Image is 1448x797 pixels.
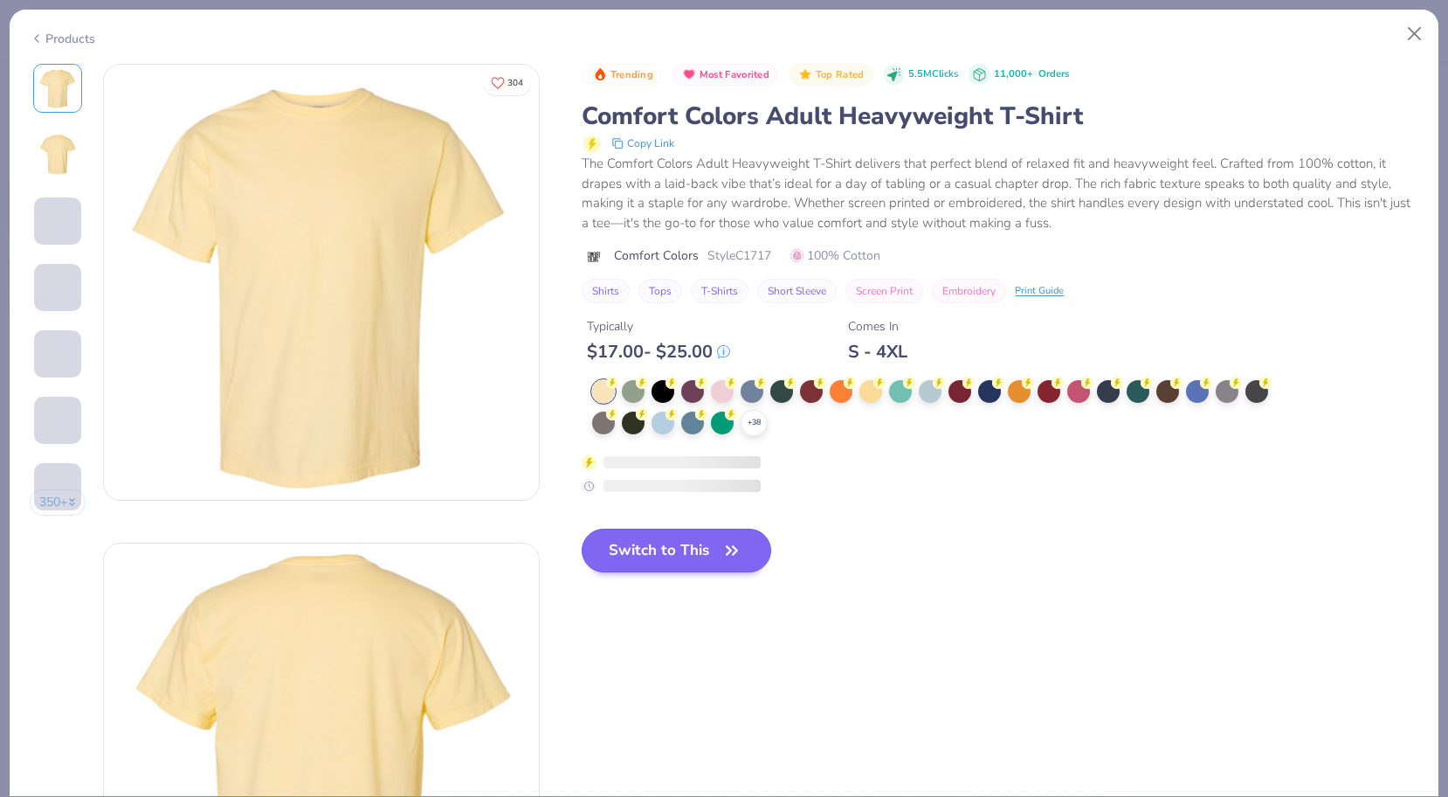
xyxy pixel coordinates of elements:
button: Close [1398,17,1431,51]
img: Trending sort [593,67,607,81]
div: Comes In [848,317,907,336]
span: Top Rated [816,70,865,80]
img: User generated content [34,245,37,292]
div: S - 4XL [848,341,907,363]
button: Screen Print [845,279,923,303]
div: Comfort Colors Adult Heavyweight T-Shirt [582,100,1418,133]
img: Front [104,65,539,500]
button: copy to clipboard [606,133,679,154]
span: Trending [610,70,653,80]
button: Embroidery [932,279,1006,303]
button: Badge Button [583,64,662,87]
span: 304 [507,79,523,87]
span: Style C1717 [707,246,771,265]
div: The Comfort Colors Adult Heavyweight T-Shirt delivers that perfect blend of relaxed fit and heavy... [582,154,1418,232]
button: Short Sleeve [757,279,837,303]
div: Print Guide [1015,284,1064,299]
span: 100% Cotton [790,246,880,265]
button: T-Shirts [691,279,748,303]
span: Comfort Colors [614,246,699,265]
div: 11,000+ [994,67,1069,82]
span: + 38 [748,417,761,429]
img: User generated content [34,378,37,425]
img: User generated content [34,311,37,358]
div: $ 17.00 - $ 25.00 [587,341,730,363]
button: 350+ [30,489,86,516]
span: Most Favorited [700,70,769,80]
button: Badge Button [672,64,778,87]
span: Orders [1038,67,1069,80]
img: User generated content [34,444,37,491]
div: Typically [587,317,730,336]
button: Badge Button [789,64,872,87]
button: Tops [638,279,682,303]
img: Most Favorited sort [682,67,696,81]
img: Top Rated sort [798,67,812,81]
img: Front [37,67,79,109]
button: Switch to This [582,529,771,572]
span: 5.5M Clicks [908,67,958,82]
img: brand logo [582,250,605,264]
img: User generated content [34,510,37,558]
button: Shirts [582,279,630,303]
img: Back [37,134,79,176]
button: Like [483,70,531,95]
div: Products [30,30,95,48]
